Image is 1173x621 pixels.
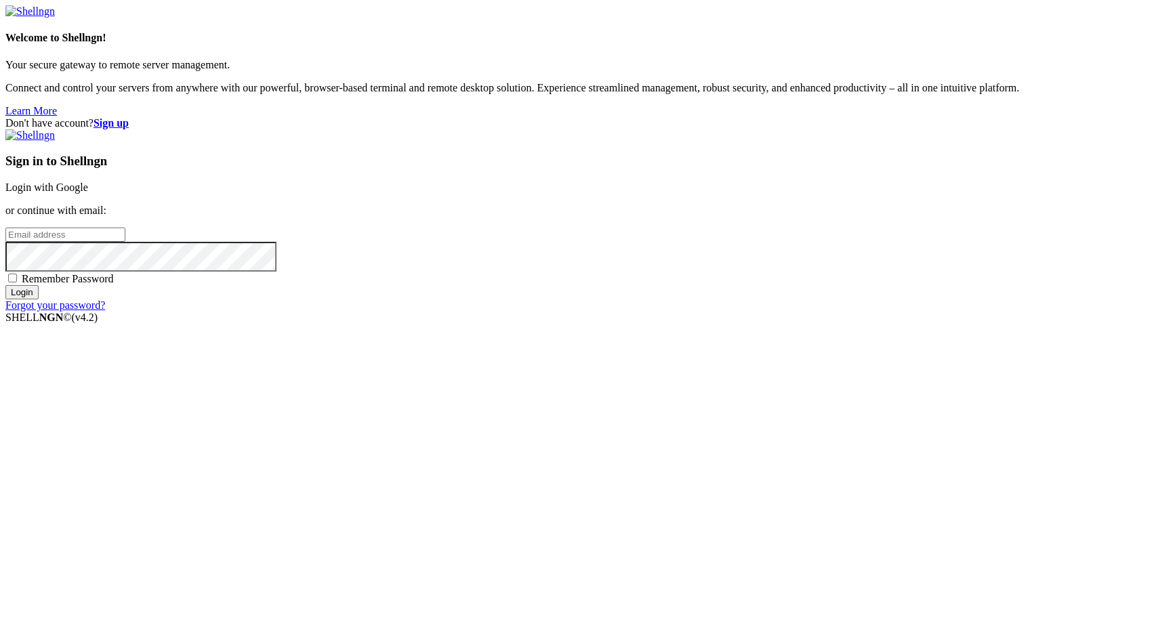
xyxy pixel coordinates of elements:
[5,181,88,193] a: Login with Google
[5,154,1168,169] h3: Sign in to Shellngn
[5,129,55,142] img: Shellngn
[39,312,64,323] b: NGN
[94,117,129,129] a: Sign up
[22,273,114,284] span: Remember Password
[5,82,1168,94] p: Connect and control your servers from anywhere with our powerful, browser-based terminal and remo...
[5,59,1168,71] p: Your secure gateway to remote server management.
[5,228,125,242] input: Email address
[5,312,98,323] span: SHELL ©
[5,285,39,299] input: Login
[5,5,55,18] img: Shellngn
[5,205,1168,217] p: or continue with email:
[72,312,98,323] span: 4.2.0
[8,274,17,282] input: Remember Password
[5,32,1168,44] h4: Welcome to Shellngn!
[5,117,1168,129] div: Don't have account?
[5,105,57,116] a: Learn More
[5,299,105,311] a: Forgot your password?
